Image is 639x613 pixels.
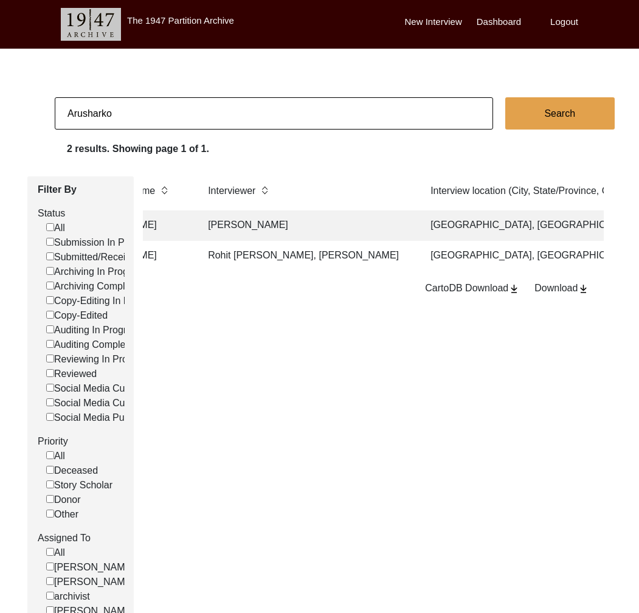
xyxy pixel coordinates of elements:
[46,252,54,260] input: Submitted/Received
[46,325,54,333] input: Auditing In Progress
[46,463,98,478] label: Deceased
[46,560,134,575] label: [PERSON_NAME]
[425,281,520,296] div: CartoDB Download
[46,563,54,570] input: [PERSON_NAME]
[46,592,54,600] input: archivist
[46,367,97,381] label: Reviewed
[46,282,54,289] input: Archiving Completed
[38,206,125,221] label: Status
[127,15,234,26] label: The 1947 Partition Archive
[46,381,202,396] label: Social Media Curation In Progress
[260,184,269,197] img: sort-button.png
[46,396,147,410] label: Social Media Curated
[46,221,65,235] label: All
[208,184,255,198] label: Interviewer
[38,434,125,449] label: Priority
[46,449,65,463] label: All
[46,355,54,362] input: Reviewing In Progress
[46,340,54,348] input: Auditing Completed
[38,182,125,197] label: Filter By
[46,548,54,556] input: All
[46,589,90,604] label: archivist
[201,241,413,271] td: Rohit [PERSON_NAME], [PERSON_NAME]
[46,495,54,503] input: Donor
[46,384,54,392] input: Social Media Curation In Progress
[46,478,112,493] label: Story Scholar
[578,283,589,294] img: download-button.png
[46,575,134,589] label: [PERSON_NAME]
[46,308,108,323] label: Copy-Edited
[46,323,142,338] label: Auditing In Progress
[46,466,54,474] input: Deceased
[61,8,121,41] img: header-logo.png
[46,338,139,352] label: Auditing Completed
[46,250,141,265] label: Submitted/Received
[46,369,54,377] input: Reviewed
[160,184,168,197] img: sort-button.png
[46,352,151,367] label: Reviewing In Progress
[46,577,54,585] input: [PERSON_NAME]
[46,296,54,304] input: Copy-Editing In Progress
[46,265,147,279] label: Archiving In Progress
[46,235,157,250] label: Submission In Progress
[201,210,413,241] td: [PERSON_NAME]
[430,184,639,198] label: Interview location (City, State/Province, Country)
[505,97,615,130] button: Search
[508,283,520,294] img: download-button.png
[38,531,125,545] label: Assigned To
[46,279,144,294] label: Archiving Completed
[46,493,81,507] label: Donor
[46,545,65,560] label: All
[55,97,493,130] input: Search...
[46,510,54,518] input: Other
[534,281,589,296] div: Download
[46,267,54,275] input: Archiving In Progress
[477,15,521,29] label: Dashboard
[46,480,54,488] input: Story Scholar
[46,294,162,308] label: Copy-Editing In Progress
[46,311,54,319] input: Copy-Edited
[46,507,78,522] label: Other
[405,15,462,29] label: New Interview
[46,413,54,421] input: Social Media Published
[46,398,54,406] input: Social Media Curated
[67,142,209,156] label: 2 results. Showing page 1 of 1.
[550,15,578,29] label: Logout
[46,238,54,246] input: Submission In Progress
[46,451,54,459] input: All
[46,410,155,425] label: Social Media Published
[46,223,54,231] input: All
